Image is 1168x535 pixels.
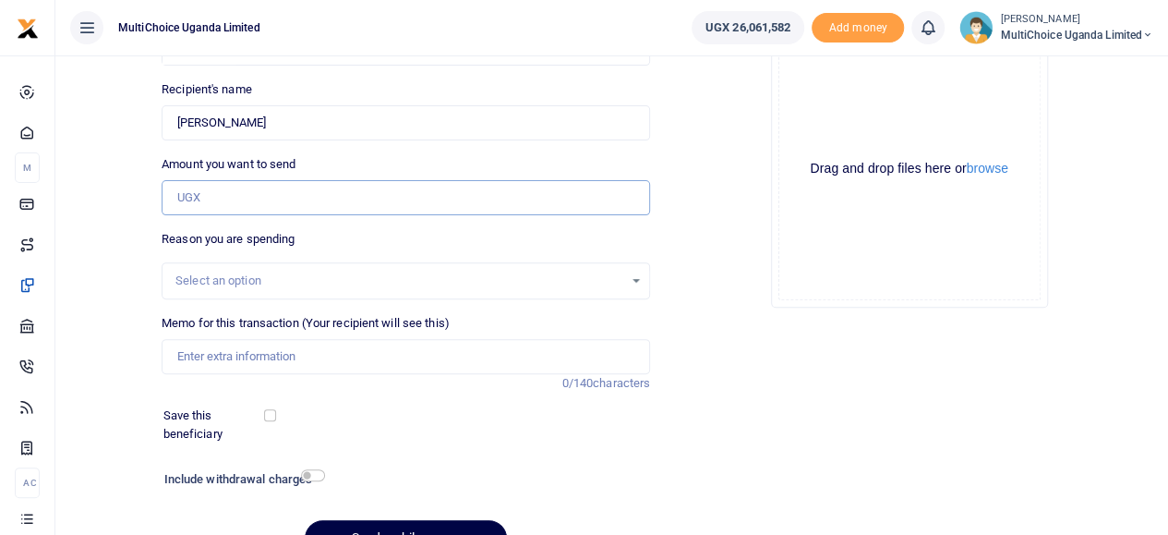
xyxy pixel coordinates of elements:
[162,155,295,174] label: Amount you want to send
[111,19,268,36] span: MultiChoice Uganda Limited
[959,11,1153,44] a: profile-user [PERSON_NAME] MultiChoice Uganda Limited
[162,230,295,249] label: Reason you are spending
[162,180,650,215] input: UGX
[15,152,40,183] li: M
[1000,27,1153,43] span: MultiChoice Uganda Limited
[162,314,450,333] label: Memo for this transaction (Your recipient will see this)
[593,376,650,390] span: characters
[959,11,993,44] img: profile-user
[1000,12,1153,28] small: [PERSON_NAME]
[164,472,317,487] h6: Include withdrawal charges
[163,407,268,443] label: Save this beneficiary
[17,18,39,40] img: logo-small
[684,11,812,44] li: Wallet ballance
[162,80,252,99] label: Recipient's name
[705,18,790,37] span: UGX 26,061,582
[779,160,1040,177] div: Drag and drop files here or
[15,468,40,498] li: Ac
[562,376,594,390] span: 0/140
[812,19,904,33] a: Add money
[162,339,650,374] input: Enter extra information
[812,13,904,43] span: Add money
[162,105,650,140] input: Loading name...
[692,11,804,44] a: UGX 26,061,582
[812,13,904,43] li: Toup your wallet
[771,30,1048,308] div: File Uploader
[17,20,39,34] a: logo-small logo-large logo-large
[175,272,623,290] div: Select an option
[967,162,1008,175] button: browse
